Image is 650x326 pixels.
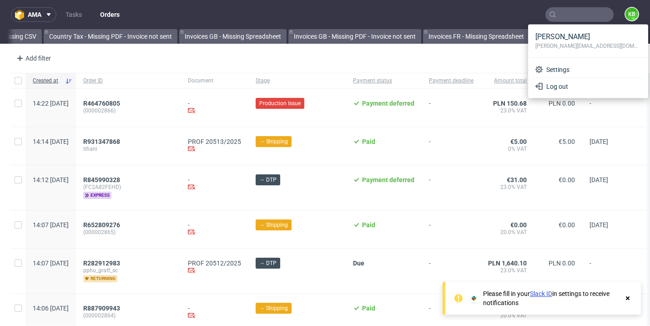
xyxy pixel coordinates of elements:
[559,221,575,229] span: €0.00
[28,11,41,18] span: ama
[625,8,638,20] figcaption: KB
[95,7,125,22] a: Orders
[33,260,69,267] span: 14:07 [DATE]
[429,305,474,321] span: -
[429,176,474,199] span: -
[288,29,421,44] a: Invoices GB - Missing PDF - Invoice not sent
[469,294,479,303] img: Slack
[179,29,287,44] a: Invoices GB - Missing Spreadsheet
[362,138,375,145] span: Paid
[188,138,241,145] a: PROF 20513/2025
[60,7,87,22] a: Tasks
[188,221,241,237] div: -
[535,42,641,50] span: [PERSON_NAME][EMAIL_ADDRESS][DOMAIN_NAME]
[543,65,641,74] span: Settings
[429,260,474,282] span: -
[488,145,527,153] span: 0% VAT
[83,77,173,85] span: Order ID
[188,305,241,321] div: -
[256,77,338,85] span: Stage
[83,100,120,107] span: R464760805
[488,229,527,236] span: 20.0% VAT
[530,290,552,297] a: Slack ID
[353,260,364,267] span: Due
[507,176,527,183] span: €31.00
[549,100,575,107] span: PLN 0.00
[259,221,288,229] span: → Shipping
[44,29,177,44] a: Country Tax - Missing PDF - Invoice not sent
[488,183,527,191] span: 23.0% VAT
[423,29,529,44] a: Invoices FR - Missing Spreadsheet
[429,77,474,85] span: Payment deadline
[83,229,173,236] span: (000002865)
[83,176,120,183] span: R845990328
[259,138,288,146] span: → Shipping
[259,176,277,184] span: → DTP
[488,267,527,274] span: 23.0% VAT
[488,107,527,114] span: 23.0% VAT
[83,192,111,199] span: express
[83,221,122,229] a: R652809276
[83,267,173,274] span: pphu_graff_sc
[83,221,120,229] span: R652809276
[33,100,69,107] span: 14:22 [DATE]
[83,260,122,267] a: R282912983
[83,260,120,267] span: R282912983
[83,183,173,191] span: (FC2A82FEHD)
[362,176,414,183] span: Payment deferred
[188,176,241,192] div: -
[33,138,69,145] span: 14:14 [DATE]
[83,138,122,145] a: R931347868
[188,100,241,116] div: -
[362,221,375,229] span: Paid
[429,138,474,154] span: -
[362,305,375,312] span: Paid
[549,260,575,267] span: PLN 0.00
[590,221,608,229] span: [DATE]
[83,305,122,312] a: R887909943
[259,259,277,267] span: → DTP
[33,176,69,183] span: 14:12 [DATE]
[488,77,527,85] span: Amount total
[83,138,120,145] span: R931347868
[33,221,69,229] span: 14:07 [DATE]
[83,100,122,107] a: R464760805
[259,99,301,107] span: Production Issue
[33,77,61,85] span: Created at
[33,305,69,312] span: 14:06 [DATE]
[483,289,619,307] div: Please fill in your in settings to receive notifications
[83,145,173,153] span: tihani
[488,260,527,267] span: PLN 1,640.10
[559,176,575,183] span: €0.00
[510,221,527,229] span: €0.00
[83,176,122,183] a: R845990328
[83,107,173,114] span: (000002866)
[259,304,288,312] span: → Shipping
[353,77,414,85] span: Payment status
[188,260,241,267] a: PROF 20512/2025
[429,100,474,116] span: -
[559,138,575,145] span: €5.00
[83,275,117,282] span: returning
[13,51,53,66] div: Add filter
[83,305,120,312] span: R887909943
[188,77,241,85] span: Document
[362,100,414,107] span: Payment deferred
[83,312,173,319] span: (000002864)
[429,221,474,237] span: -
[590,176,608,183] span: [DATE]
[488,312,527,319] span: 20.0% VAT
[590,100,624,116] span: -
[535,32,641,42] span: [PERSON_NAME]
[532,61,645,78] a: Settings
[543,82,641,91] span: Log out
[510,138,527,145] span: €5.00
[590,260,624,282] span: -
[590,138,608,145] span: [DATE]
[493,100,527,107] span: PLN 150.68
[15,10,28,20] img: logo
[11,7,56,22] button: ama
